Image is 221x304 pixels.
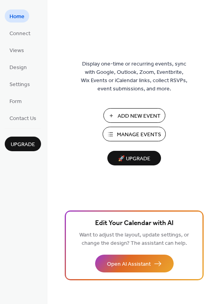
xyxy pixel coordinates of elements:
[9,64,27,72] span: Design
[107,260,151,268] span: Open AI Assistant
[81,60,187,93] span: Display one-time or recurring events, sync with Google, Outlook, Zoom, Eventbrite, Wix Events or ...
[9,114,36,123] span: Contact Us
[9,30,30,38] span: Connect
[95,255,174,272] button: Open AI Assistant
[5,26,35,39] a: Connect
[5,77,35,90] a: Settings
[5,111,41,124] a: Contact Us
[103,108,165,123] button: Add New Event
[103,127,166,141] button: Manage Events
[9,47,24,55] span: Views
[117,131,161,139] span: Manage Events
[5,60,32,73] a: Design
[9,13,24,21] span: Home
[107,151,161,165] button: 🚀 Upgrade
[79,230,189,249] span: Want to adjust the layout, update settings, or change the design? The assistant can help.
[9,98,22,106] span: Form
[5,9,29,23] a: Home
[11,141,35,149] span: Upgrade
[95,218,174,229] span: Edit Your Calendar with AI
[5,94,26,107] a: Form
[5,43,29,56] a: Views
[9,81,30,89] span: Settings
[112,154,156,164] span: 🚀 Upgrade
[5,137,41,151] button: Upgrade
[118,112,161,120] span: Add New Event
